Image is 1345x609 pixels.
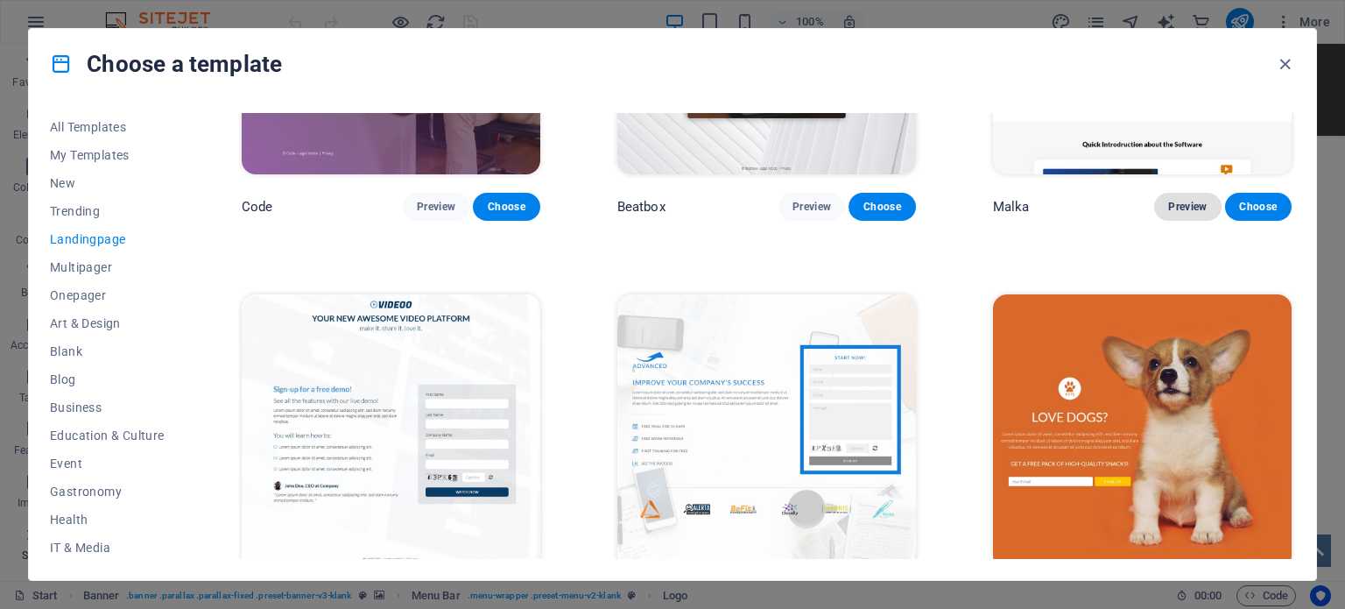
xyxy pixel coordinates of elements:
[50,400,165,414] span: Business
[50,372,165,386] span: Blog
[50,225,165,253] button: Landingpage
[50,513,165,527] span: Health
[50,232,165,246] span: Landingpage
[242,294,540,570] img: Videoo
[50,169,165,197] button: New
[849,193,915,221] button: Choose
[50,204,165,218] span: Trending
[50,365,165,393] button: Blog
[50,316,165,330] span: Art & Design
[50,197,165,225] button: Trending
[1225,193,1292,221] button: Choose
[50,485,165,499] span: Gastronomy
[50,50,282,78] h4: Choose a template
[50,506,165,534] button: Health
[50,337,165,365] button: Blank
[50,281,165,309] button: Onepager
[50,428,165,443] span: Education & Culture
[993,198,1030,216] p: Malka
[50,541,165,555] span: IT & Media
[863,200,901,214] span: Choose
[50,120,165,134] span: All Templates
[1239,200,1278,214] span: Choose
[50,141,165,169] button: My Templates
[50,113,165,141] button: All Templates
[792,200,831,214] span: Preview
[473,193,539,221] button: Choose
[487,200,525,214] span: Choose
[50,450,165,478] button: Event
[50,309,165,337] button: Art & Design
[778,193,845,221] button: Preview
[1154,193,1221,221] button: Preview
[50,421,165,450] button: Education & Culture
[403,193,469,221] button: Preview
[50,457,165,471] span: Event
[50,253,165,281] button: Multipager
[617,294,916,570] img: Advanced
[417,200,455,214] span: Preview
[242,198,273,216] p: Code
[1168,200,1207,214] span: Preview
[50,148,165,162] span: My Templates
[50,393,165,421] button: Business
[50,176,165,190] span: New
[50,288,165,302] span: Onepager
[50,534,165,562] button: IT & Media
[50,344,165,358] span: Blank
[993,294,1292,570] img: Pets
[617,198,665,216] p: Beatbox
[50,478,165,506] button: Gastronomy
[50,260,165,274] span: Multipager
